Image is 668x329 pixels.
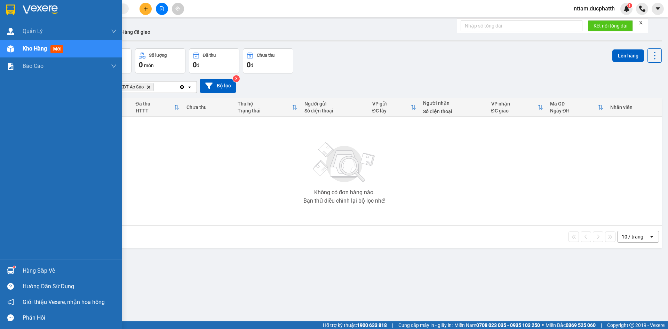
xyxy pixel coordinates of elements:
[7,283,14,290] span: question-circle
[13,266,15,268] sup: 1
[159,6,164,11] span: file-add
[398,321,453,329] span: Cung cấp máy in - giấy in:
[461,20,582,31] input: Nhập số tổng đài
[588,20,633,31] button: Kết nối tổng đài
[323,321,387,329] span: Hỗ trợ kỹ thuật:
[116,24,156,40] button: Hàng đã giao
[23,266,117,276] div: Hàng sắp về
[304,101,365,107] div: Người gửi
[179,84,185,90] svg: Clear all
[156,3,168,15] button: file-add
[612,49,644,62] button: Lên hàng
[146,85,151,89] svg: Delete
[23,62,43,70] span: Báo cáo
[547,98,607,117] th: Toggle SortBy
[110,83,154,91] span: VP KĐT Ao Sào, close by backspace
[136,101,174,107] div: Đã thu
[566,322,596,328] strong: 0369 525 060
[601,321,602,329] span: |
[372,108,411,113] div: ĐC lấy
[7,314,14,321] span: message
[113,84,144,90] span: VP KĐT Ao Sào
[655,6,661,12] span: caret-down
[372,101,411,107] div: VP gửi
[172,3,184,15] button: aim
[144,63,154,68] span: món
[247,61,250,69] span: 0
[542,324,544,327] span: ⚪️
[546,321,596,329] span: Miền Bắc
[488,98,547,117] th: Toggle SortBy
[627,3,632,8] sup: 1
[623,6,630,12] img: icon-new-feature
[6,5,15,15] img: logo-vxr
[652,3,664,15] button: caret-down
[23,45,47,52] span: Kho hàng
[454,321,540,329] span: Miền Nam
[357,322,387,328] strong: 1900 633 818
[550,108,598,113] div: Ngày ĐH
[369,98,420,117] th: Toggle SortBy
[314,190,375,195] div: Không có đơn hàng nào.
[594,22,627,30] span: Kết nối tổng đài
[638,20,643,25] span: close
[238,101,292,107] div: Thu hộ
[629,323,634,328] span: copyright
[423,109,484,114] div: Số điện thoại
[111,29,117,34] span: down
[111,63,117,69] span: down
[132,98,183,117] th: Toggle SortBy
[23,313,117,323] div: Phản hồi
[568,4,620,13] span: nttam.ducphatth
[136,108,174,113] div: HTTT
[7,45,14,53] img: warehouse-icon
[622,233,643,240] div: 10 / trang
[628,3,631,8] span: 1
[50,45,63,53] span: mới
[243,48,293,73] button: Chưa thu0đ
[491,101,538,107] div: VP nhận
[155,84,156,91] input: Selected VP KĐT Ao Sào.
[250,63,253,68] span: đ
[423,100,484,106] div: Người nhận
[303,198,385,204] div: Bạn thử điều chỉnh lại bộ lọc nhé!
[392,321,393,329] span: |
[187,84,192,90] svg: open
[491,108,538,113] div: ĐC giao
[649,234,654,240] svg: open
[257,53,275,58] div: Chưa thu
[149,53,167,58] div: Số lượng
[476,322,540,328] strong: 0708 023 035 - 0935 103 250
[193,61,197,69] span: 0
[7,28,14,35] img: warehouse-icon
[139,61,143,69] span: 0
[175,6,180,11] span: aim
[135,48,185,73] button: Số lượng0món
[233,75,240,82] sup: 3
[23,27,43,36] span: Quản Lý
[550,101,598,107] div: Mã GD
[610,104,658,110] div: Nhân viên
[310,138,379,187] img: svg+xml;base64,PHN2ZyBjbGFzcz0ibGlzdC1wbHVnX19zdmciIHhtbG5zPSJodHRwOi8vd3d3LnczLm9yZy8yMDAwL3N2Zy...
[7,299,14,305] span: notification
[304,108,365,113] div: Số điện thoại
[23,298,105,306] span: Giới thiệu Vexere, nhận hoa hồng
[200,79,236,93] button: Bộ lọc
[23,281,117,292] div: Hướng dẫn sử dụng
[7,63,14,70] img: solution-icon
[639,6,645,12] img: phone-icon
[186,104,231,110] div: Chưa thu
[234,98,301,117] th: Toggle SortBy
[203,53,216,58] div: Đã thu
[238,108,292,113] div: Trạng thái
[140,3,152,15] button: plus
[197,63,199,68] span: đ
[143,6,148,11] span: plus
[7,267,14,274] img: warehouse-icon
[189,48,239,73] button: Đã thu0đ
